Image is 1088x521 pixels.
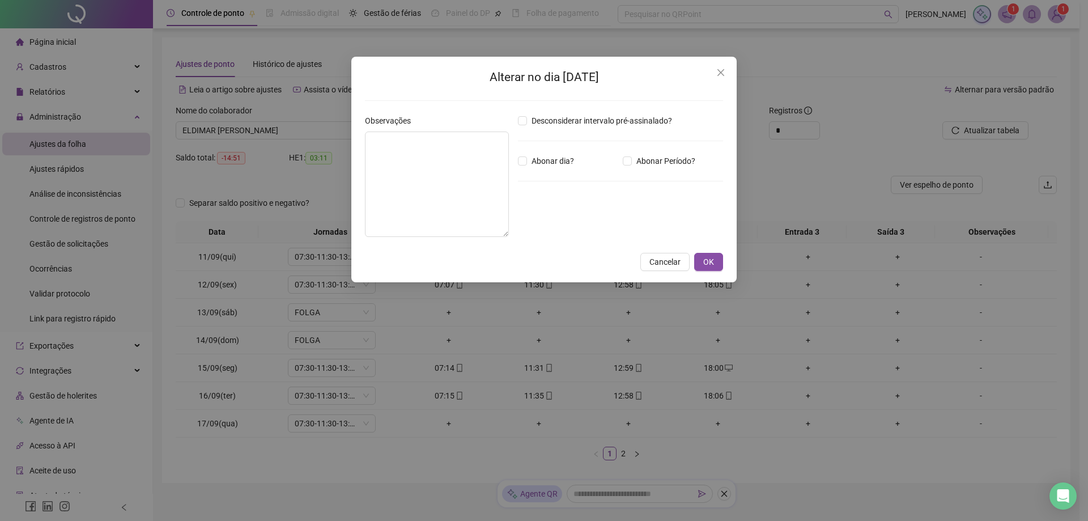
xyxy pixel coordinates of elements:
[365,68,723,87] h2: Alterar no dia [DATE]
[365,115,418,127] label: Observações
[712,63,730,82] button: Close
[527,115,677,127] span: Desconsiderar intervalo pré-assinalado?
[1049,482,1077,510] div: Open Intercom Messenger
[703,256,714,268] span: OK
[649,256,681,268] span: Cancelar
[716,68,725,77] span: close
[640,253,690,271] button: Cancelar
[527,155,579,167] span: Abonar dia?
[632,155,700,167] span: Abonar Período?
[694,253,723,271] button: OK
